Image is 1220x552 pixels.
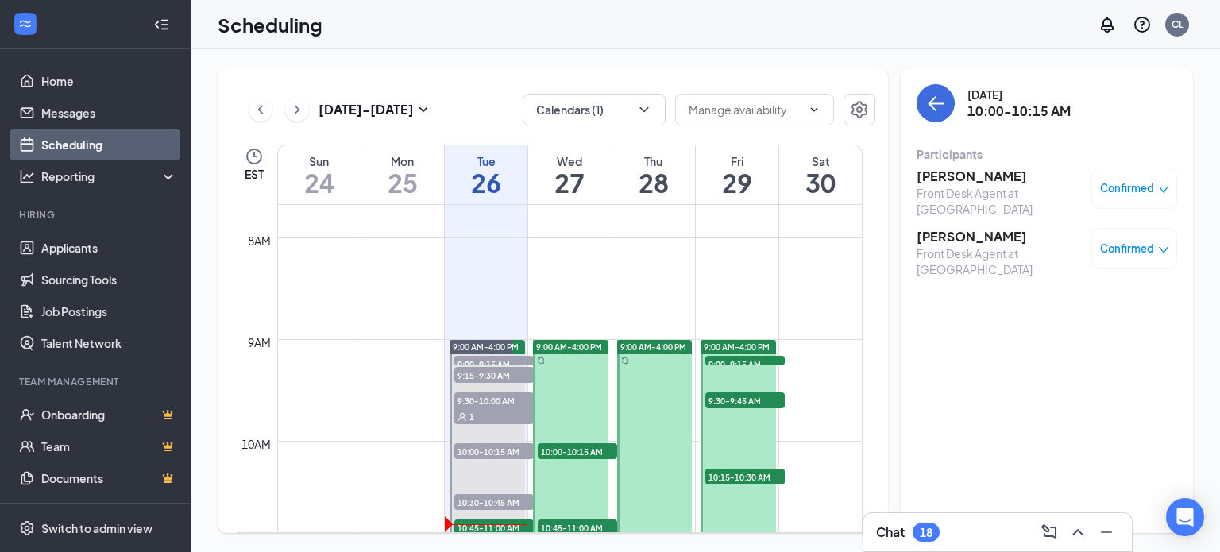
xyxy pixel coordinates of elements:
[41,295,177,327] a: Job Postings
[636,102,652,118] svg: ChevronDown
[612,169,695,196] h1: 28
[917,185,1083,217] div: Front Desk Agent at [GEOGRAPHIC_DATA]
[538,519,617,535] span: 10:45-11:00 AM
[704,342,770,353] span: 9:00 AM-4:00 PM
[523,94,666,125] button: Calendars (1)ChevronDown
[19,208,174,222] div: Hiring
[153,17,169,33] svg: Collapse
[621,357,629,365] svg: Sync
[289,100,305,119] svg: ChevronRight
[361,145,444,204] a: August 25, 2025
[967,102,1071,120] h3: 10:00-10:15 AM
[536,342,602,353] span: 9:00 AM-4:00 PM
[779,153,862,169] div: Sat
[920,526,932,539] div: 18
[612,153,695,169] div: Thu
[41,430,177,462] a: TeamCrown
[1097,523,1116,542] svg: Minimize
[245,147,264,166] svg: Clock
[850,100,869,119] svg: Settings
[620,342,686,353] span: 9:00 AM-4:00 PM
[917,228,1083,245] h3: [PERSON_NAME]
[1158,245,1169,256] span: down
[926,94,945,113] svg: ArrowLeft
[528,145,611,204] a: August 27, 2025
[41,65,177,97] a: Home
[705,469,785,484] span: 10:15-10:30 AM
[454,356,534,372] span: 9:00-9:15 AM
[1100,241,1154,257] span: Confirmed
[245,334,274,351] div: 9am
[285,98,309,122] button: ChevronRight
[528,169,611,196] h1: 27
[1100,180,1154,196] span: Confirmed
[1172,17,1183,31] div: CL
[917,84,955,122] button: back-button
[445,153,527,169] div: Tue
[445,169,527,196] h1: 26
[218,11,322,38] h1: Scheduling
[245,232,274,249] div: 8am
[1065,519,1091,545] button: ChevronUp
[41,327,177,359] a: Talent Network
[469,411,474,423] span: 1
[705,392,785,408] span: 9:30-9:45 AM
[537,357,545,365] svg: Sync
[1098,15,1117,34] svg: Notifications
[41,462,177,494] a: DocumentsCrown
[361,153,444,169] div: Mon
[17,16,33,32] svg: WorkstreamLogo
[19,520,35,536] svg: Settings
[41,97,177,129] a: Messages
[454,367,534,383] span: 9:15-9:30 AM
[1166,498,1204,536] div: Open Intercom Messenger
[967,87,1071,102] div: [DATE]
[528,153,611,169] div: Wed
[278,145,361,204] a: August 24, 2025
[917,245,1083,277] div: Front Desk Agent at [GEOGRAPHIC_DATA]
[361,169,444,196] h1: 25
[917,146,1177,162] div: Participants
[1158,184,1169,195] span: down
[19,168,35,184] svg: Analysis
[278,169,361,196] h1: 24
[538,443,617,459] span: 10:00-10:15 AM
[453,342,519,353] span: 9:00 AM-4:00 PM
[917,168,1083,185] h3: [PERSON_NAME]
[1133,15,1152,34] svg: QuestionInfo
[844,94,875,125] button: Settings
[414,100,433,119] svg: SmallChevronDown
[779,169,862,196] h1: 30
[278,153,361,169] div: Sun
[457,412,467,422] svg: User
[454,392,534,408] span: 9:30-10:00 AM
[41,264,177,295] a: Sourcing Tools
[41,129,177,160] a: Scheduling
[1068,523,1087,542] svg: ChevronUp
[245,166,264,182] span: EST
[612,145,695,204] a: August 28, 2025
[41,168,178,184] div: Reporting
[696,153,778,169] div: Fri
[253,100,268,119] svg: ChevronLeft
[41,494,177,526] a: SurveysCrown
[705,356,785,372] span: 9:00-9:15 AM
[41,520,152,536] div: Switch to admin view
[454,443,534,459] span: 10:00-10:15 AM
[808,103,820,116] svg: ChevronDown
[249,98,272,122] button: ChevronLeft
[319,101,414,118] h3: [DATE] - [DATE]
[19,375,174,388] div: Team Management
[41,232,177,264] a: Applicants
[454,494,534,510] span: 10:30-10:45 AM
[696,145,778,204] a: August 29, 2025
[779,145,862,204] a: August 30, 2025
[41,399,177,430] a: OnboardingCrown
[876,523,905,541] h3: Chat
[1037,519,1062,545] button: ComposeMessage
[1040,523,1059,542] svg: ComposeMessage
[689,101,801,118] input: Manage availability
[445,145,527,204] a: August 26, 2025
[696,169,778,196] h1: 29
